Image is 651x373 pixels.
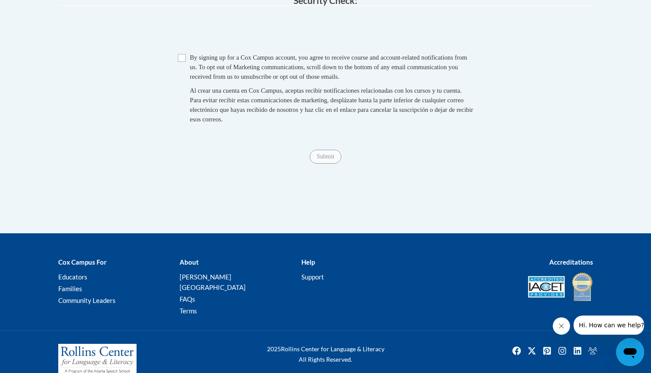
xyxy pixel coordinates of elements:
[525,344,539,358] img: Twitter icon
[260,14,392,48] iframe: reCAPTCHA
[180,273,246,291] a: [PERSON_NAME][GEOGRAPHIC_DATA]
[510,344,524,358] img: Facebook icon
[267,345,281,353] span: 2025
[190,54,467,80] span: By signing up for a Cox Campus account, you agree to receive course and account-related notificat...
[301,273,324,281] a: Support
[540,344,554,358] a: Pinterest
[180,258,199,266] b: About
[571,272,593,302] img: IDA® Accredited
[58,273,87,281] a: Educators
[574,316,644,335] iframe: Message from company
[553,317,570,335] iframe: Close message
[555,344,569,358] img: Instagram icon
[528,276,565,298] img: Accredited IACET® Provider
[58,258,107,266] b: Cox Campus For
[549,258,593,266] b: Accreditations
[525,344,539,358] a: Twitter
[190,87,473,123] span: Al crear una cuenta en Cox Campus, aceptas recibir notificaciones relacionadas con los cursos y t...
[586,344,600,358] a: Facebook Group
[58,296,116,304] a: Community Leaders
[510,344,524,358] a: Facebook
[571,344,584,358] a: Linkedin
[616,338,644,366] iframe: Button to launch messaging window
[301,258,315,266] b: Help
[540,344,554,358] img: Pinterest icon
[180,295,195,303] a: FAQs
[180,307,197,315] a: Terms
[310,150,341,164] input: Submit
[586,344,600,358] img: Facebook group icon
[571,344,584,358] img: LinkedIn icon
[555,344,569,358] a: Instagram
[58,285,82,292] a: Families
[234,344,417,365] div: Rollins Center for Language & Literacy All Rights Reserved.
